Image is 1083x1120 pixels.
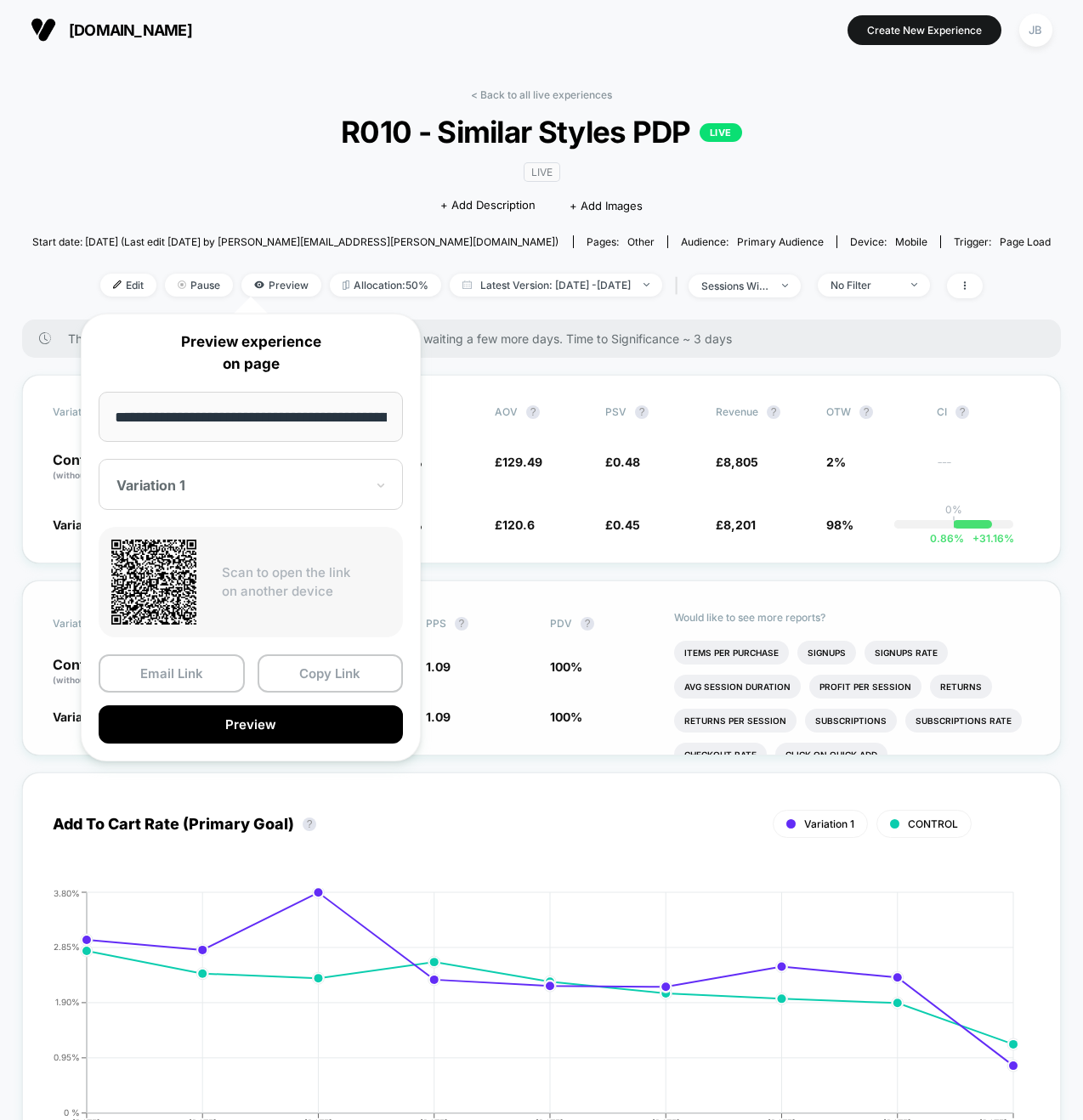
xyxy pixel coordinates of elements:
span: Revenue [716,405,758,418]
img: end [911,283,917,286]
span: £ [495,518,535,532]
tspan: 2.85% [54,942,80,952]
span: 8,805 [723,455,758,469]
button: ? [303,817,316,831]
button: ? [859,405,873,419]
div: No Filter [831,279,899,291]
span: CI [937,405,1030,419]
p: 0% [945,503,962,516]
span: Variation 1 [53,518,113,532]
span: Primary Audience [737,235,824,248]
span: 8,201 [723,518,756,532]
div: JB [1019,14,1052,47]
tspan: 3.80% [54,887,80,897]
li: Subscriptions Rate [905,709,1022,733]
span: CONTROL [908,817,958,830]
button: ? [526,405,540,419]
li: Returns Per Session [674,709,797,733]
img: edit [113,280,122,289]
span: Allocation: 50% [330,274,441,297]
button: [DOMAIN_NAME] [26,16,197,43]
span: [DOMAIN_NAME] [69,21,192,39]
button: ? [635,405,649,419]
img: end [178,280,186,289]
span: LIVE [524,162,560,182]
li: Profit Per Session [809,675,921,699]
span: AOV [495,405,518,418]
span: £ [716,455,758,469]
span: 0.86 % [930,532,964,545]
span: | [671,274,689,298]
button: Create New Experience [848,15,1001,45]
li: Subscriptions [805,709,897,733]
span: 0.45 [613,518,640,532]
p: LIVE [700,123,742,142]
span: 1.09 [426,659,451,674]
p: Preview experience on page [99,331,403,375]
button: JB [1014,13,1057,48]
button: ? [455,617,468,631]
span: 31.16 % [964,532,1014,545]
span: Variation 1 [53,710,113,724]
span: £ [716,518,756,532]
button: Preview [99,705,403,744]
span: R010 - Similar Styles PDP [83,114,1001,150]
span: Page Load [1000,235,1051,248]
span: other [627,235,655,248]
span: + Add Images [570,199,643,212]
img: end [644,283,649,286]
span: Pause [165,274,233,297]
span: Start date: [DATE] (Last edit [DATE] by [PERSON_NAME][EMAIL_ADDRESS][PERSON_NAME][DOMAIN_NAME]) [32,235,559,248]
span: mobile [895,235,927,248]
li: Checkout Rate [674,743,767,766]
span: 129.49 [502,455,542,469]
span: + [972,532,979,545]
span: 120.6 [502,518,535,532]
a: < Back to all live experiences [471,88,612,101]
tspan: 1.90% [55,997,80,1007]
span: 0.48 [613,455,640,469]
span: Preview [241,274,321,297]
button: ? [767,405,780,419]
li: Signups Rate [865,641,948,665]
span: Device: [836,235,940,248]
span: There are still no statistically significant results. We recommend waiting a few more days . Time... [68,331,1027,346]
span: Edit [100,274,156,297]
img: Visually logo [31,17,56,42]
div: Trigger: [954,235,1051,248]
span: (without changes) [53,675,129,685]
li: Signups [797,641,856,665]
button: ? [955,405,969,419]
span: --- [937,457,1030,482]
img: rebalance [343,280,349,290]
span: 1.09 [426,710,451,724]
span: Variation [53,405,146,419]
span: PDV [550,617,572,630]
span: 2% [826,455,846,469]
button: ? [581,617,594,631]
p: Control [53,453,146,482]
div: Audience: [681,235,824,248]
p: Control [53,658,160,687]
p: | [952,516,955,529]
li: Click On Quick Add [775,743,887,766]
p: Would like to see more reports? [674,611,1030,624]
button: Email Link [99,654,245,693]
span: 100 % [550,659,582,674]
span: 98% [826,518,853,532]
div: sessions with impression [701,280,769,292]
img: calendar [462,280,472,289]
span: + Add Description [440,197,536,214]
li: Items Per Purchase [674,641,789,665]
button: Copy Link [258,654,404,693]
li: Avg Session Duration [674,675,801,699]
span: PSV [605,405,627,418]
span: Variation [53,611,146,636]
span: OTW [826,405,920,419]
span: £ [605,518,640,532]
span: £ [605,455,640,469]
span: Latest Version: [DATE] - [DATE] [450,274,662,297]
p: Scan to open the link on another device [222,563,390,602]
div: Pages: [587,235,655,248]
li: Returns [930,675,992,699]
